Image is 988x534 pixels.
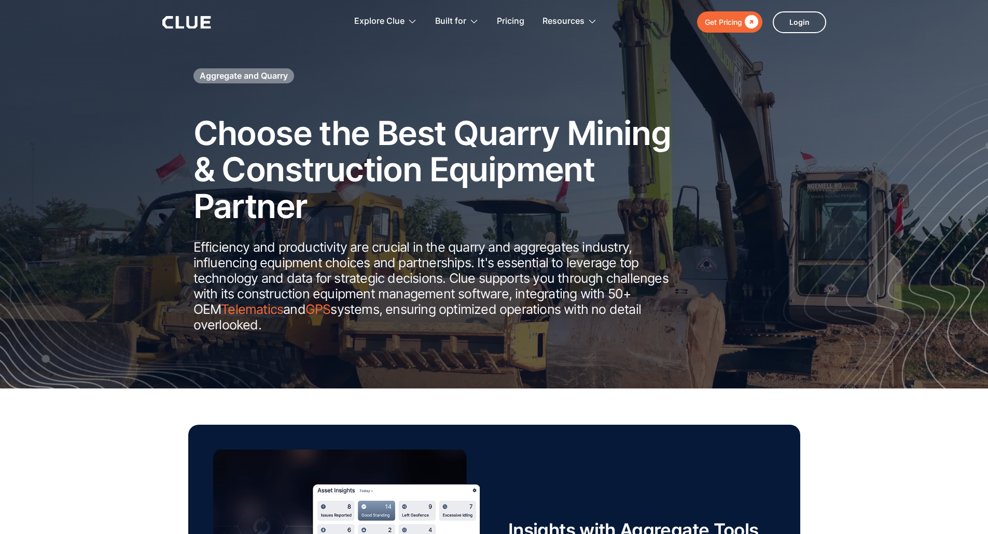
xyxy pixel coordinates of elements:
h2: Choose the Best Quarry Mining & Construction Equipment Partner [193,115,686,224]
div: Get Pricing [705,16,742,28]
a: GPS [305,301,331,317]
img: Construction fleet management software [759,81,988,388]
a: Login [773,11,826,33]
div: Resources [542,5,597,38]
div: Resources [542,5,585,38]
a: Telematics [221,301,283,317]
h1: Aggregate and Quarry [200,70,288,81]
div: Built for [435,5,479,38]
a: Pricing [497,5,524,38]
div: Built for [435,5,466,38]
div: Explore Clue [354,5,405,38]
a: Get Pricing [697,11,762,33]
div:  [742,16,758,28]
div: Explore Clue [354,5,417,38]
p: Efficiency and productivity are crucial in the quarry and aggregates industry, influencing equipm... [193,239,686,333]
